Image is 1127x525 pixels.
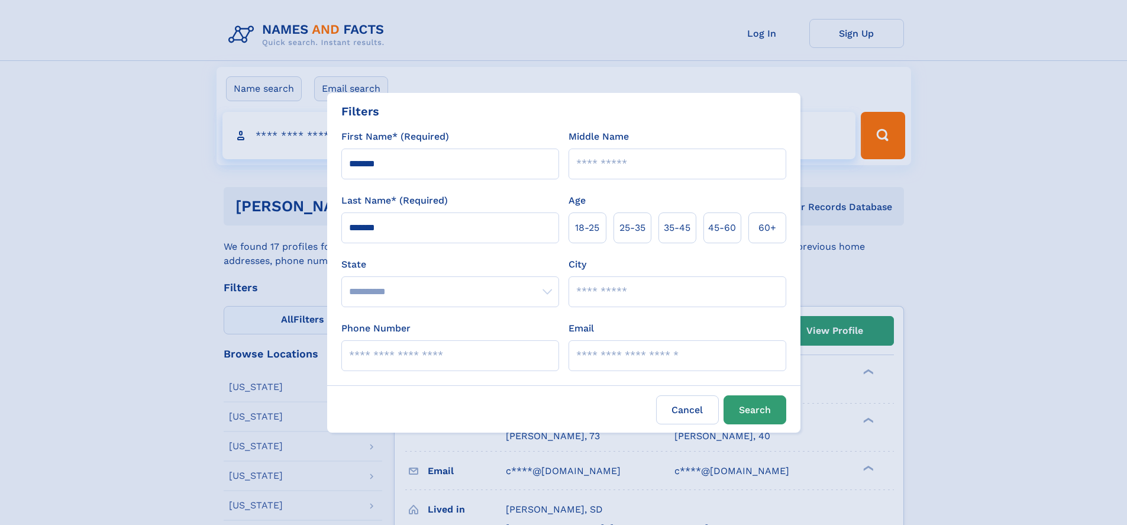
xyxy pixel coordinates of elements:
[708,221,736,235] span: 45‑60
[341,257,559,272] label: State
[341,321,411,336] label: Phone Number
[341,194,448,208] label: Last Name* (Required)
[569,130,629,144] label: Middle Name
[575,221,599,235] span: 18‑25
[724,395,786,424] button: Search
[656,395,719,424] label: Cancel
[619,221,645,235] span: 25‑35
[341,102,379,120] div: Filters
[569,194,586,208] label: Age
[664,221,690,235] span: 35‑45
[758,221,776,235] span: 60+
[569,257,586,272] label: City
[341,130,449,144] label: First Name* (Required)
[569,321,594,336] label: Email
